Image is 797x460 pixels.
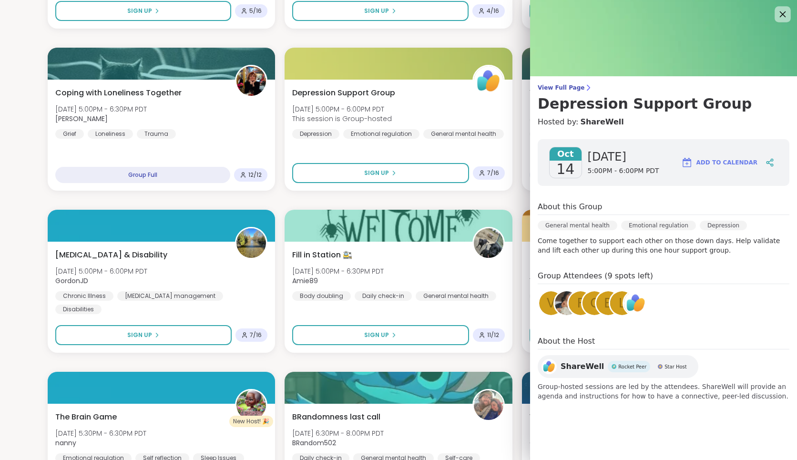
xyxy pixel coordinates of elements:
span: Sign Up [364,7,389,15]
span: View Full Page [538,84,789,92]
span: 11 / 12 [487,331,499,339]
div: Emotional abuse [530,291,594,301]
a: l [609,290,635,317]
img: ShareWell [474,66,503,96]
div: Grief [55,129,84,139]
h4: Group Attendees (9 spots left) [538,270,789,284]
a: v [538,290,564,317]
button: Sign Up [292,163,469,183]
div: Anxiety [530,129,565,139]
span: Add to Calendar [696,158,757,167]
span: l [619,294,626,313]
span: The Brain Game [55,411,117,423]
img: nanny [236,390,266,420]
span: 7 / 16 [250,331,262,339]
img: ShareWell [542,359,557,374]
button: Sign Up [292,325,469,345]
b: GordonJD [55,276,88,286]
span: 12 / 12 [248,171,262,179]
div: Disabilities [55,305,102,314]
span: [DATE] 5:00PM - 6:00PM PDT [55,266,147,276]
span: Oct [550,147,582,161]
div: Group Full [530,167,704,183]
a: b [595,290,622,317]
span: Sign Up [127,331,152,339]
span: [DATE] 5:30PM - 6:30PM PDT [55,429,146,438]
span: 5 / 16 [249,7,262,15]
img: Star Host [658,364,663,369]
span: v [547,294,555,313]
div: General mental health [423,129,504,139]
span: Sign Up [364,331,389,339]
span: This session is Group-hosted [292,114,392,123]
img: GordonJD [236,228,266,258]
span: Rocket Peer [618,363,646,370]
div: General mental health [538,221,617,230]
span: [DATE] 5:30PM - 6:30PM PDT [530,266,629,276]
b: [PERSON_NAME] [55,114,108,123]
a: ShareWell [580,116,623,128]
b: nanny [55,438,76,448]
div: Chronic Illness [55,291,113,301]
span: 14 [556,161,574,178]
button: Add to Calendar [677,151,762,174]
span: [DATE] 6:30PM - 8:00PM PDT [292,429,384,438]
b: QueenOfTheNight [530,438,591,448]
div: [MEDICAL_DATA] management [117,291,223,301]
span: b [604,294,613,313]
button: Sign Up [292,1,468,21]
span: This session is Group-hosted [530,276,629,286]
button: Sign Up [55,325,232,345]
button: Sign Up [530,325,704,345]
span: Group-hosted sessions are led by the attendees. ShareWell will provide an agenda and instructions... [538,382,789,401]
span: Depression Support Group [292,87,395,99]
a: savannahhughes8701 [553,290,580,317]
h4: About the Host [538,336,789,349]
img: ShareWell Logomark [681,157,693,168]
h4: Hosted by: [538,116,789,128]
div: Emotional regulation [343,129,419,139]
a: ShareWellShareWellRocket PeerRocket PeerStar HostStar Host [538,355,698,378]
img: Judy [236,66,266,96]
img: BRandom502 [474,390,503,420]
img: ShareWell [624,291,648,315]
img: Rocket Peer [612,364,616,369]
span: [DATE] 5:00PM - 6:30PM PDT [292,266,384,276]
img: savannahhughes8701 [555,291,579,315]
b: Amie89 [292,276,318,286]
button: Sign Up [55,1,231,21]
b: JonathanListens [530,114,584,123]
span: You Are Not Alone With This™ [530,87,642,99]
p: Come together to support each other on those down days. Help validate and lift each other up duri... [538,236,789,255]
span: f [577,294,584,313]
span: [DATE] 5:00PM - 6:00PM PDT [292,104,392,114]
img: Amie89 [474,228,503,258]
span: 5:00PM - 6:00PM PDT [588,166,659,176]
span: [DATE] 5:00PM - 6:30PM PDT [55,104,147,114]
span: Coping with Loneliness Together [55,87,182,99]
div: Body doubling [292,291,351,301]
span: 4 / 16 [487,7,499,15]
div: General mental health [416,291,496,301]
h3: Depression Support Group [538,95,789,112]
span: ShareWell [561,361,604,372]
span: Sign Up [127,7,152,15]
span: Fill in Station 🚉 [292,249,352,261]
div: Daily check-in [355,291,412,301]
div: Depression [700,221,747,230]
span: Wind Down Quiet Body Doubling - [DATE] [530,411,688,423]
div: Group Full [55,167,230,183]
span: C [590,294,599,313]
div: Trauma [137,129,176,139]
span: [MEDICAL_DATA] & Disability [55,249,167,261]
span: Star Host [664,363,686,370]
a: View Full PageDepression Support Group [538,84,789,112]
span: [DATE] [588,149,659,164]
div: Loneliness [88,129,133,139]
div: Depression [292,129,339,139]
span: [DATE] 5:00PM - 6:30PM PDT [530,104,621,114]
span: BRandomness last call [292,411,380,423]
button: Sign Up [530,1,706,21]
span: [DATE] 7:00PM - 8:00PM PDT [530,429,621,438]
a: f [567,290,594,317]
